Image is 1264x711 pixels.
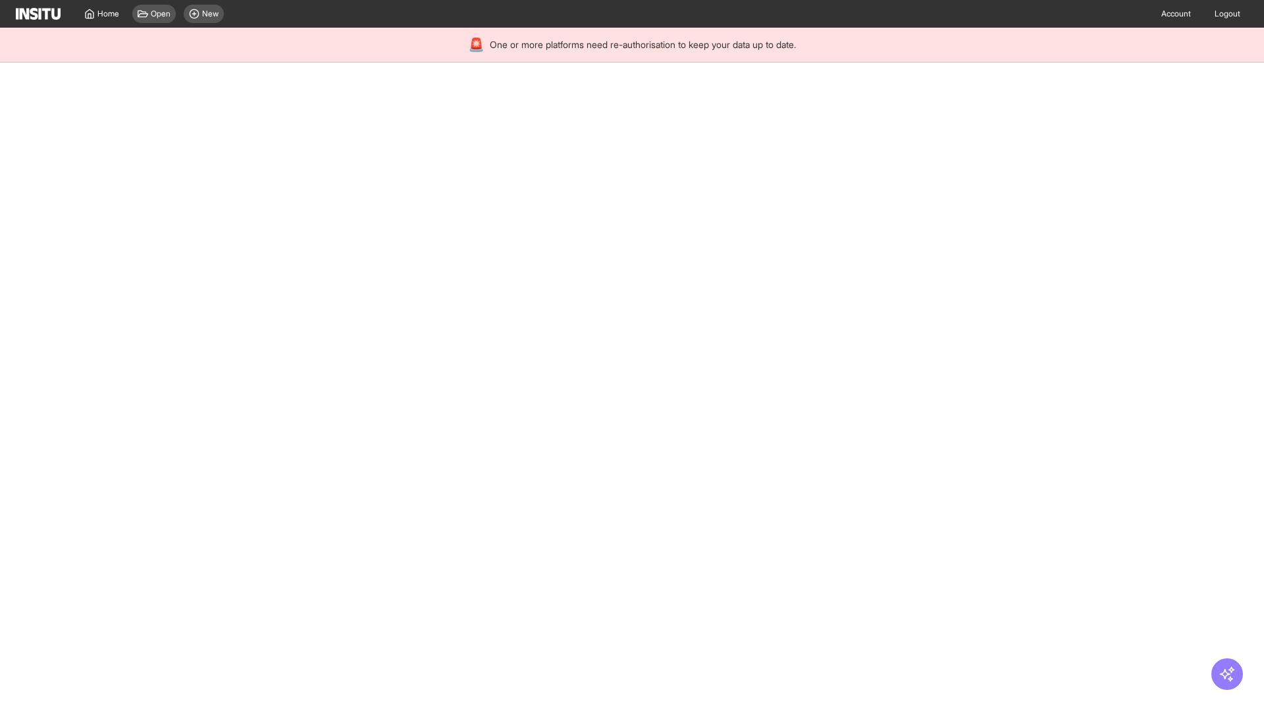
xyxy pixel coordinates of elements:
[16,8,61,20] img: Logo
[490,38,796,51] span: One or more platforms need re-authorisation to keep your data up to date.
[202,9,219,19] span: New
[97,9,119,19] span: Home
[151,9,171,19] span: Open
[468,36,485,54] div: 🚨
